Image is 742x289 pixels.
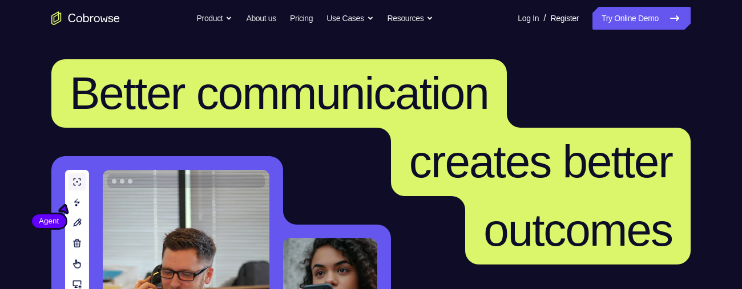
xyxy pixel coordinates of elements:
[290,7,313,30] a: Pricing
[543,11,546,25] span: /
[409,136,672,187] span: creates better
[388,7,434,30] button: Resources
[326,7,373,30] button: Use Cases
[518,7,539,30] a: Log In
[197,7,233,30] button: Product
[551,7,579,30] a: Register
[70,68,489,119] span: Better communication
[483,205,672,255] span: outcomes
[246,7,276,30] a: About us
[592,7,691,30] a: Try Online Demo
[51,11,120,25] a: Go to the home page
